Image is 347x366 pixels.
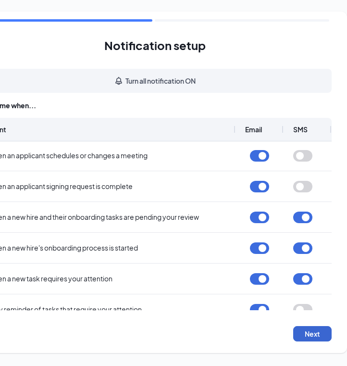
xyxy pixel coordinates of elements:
[104,37,206,53] h1: Notification setup
[114,76,124,86] svg: Bell
[293,326,332,341] button: Next
[293,125,308,134] span: SMS
[245,125,262,134] span: Email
